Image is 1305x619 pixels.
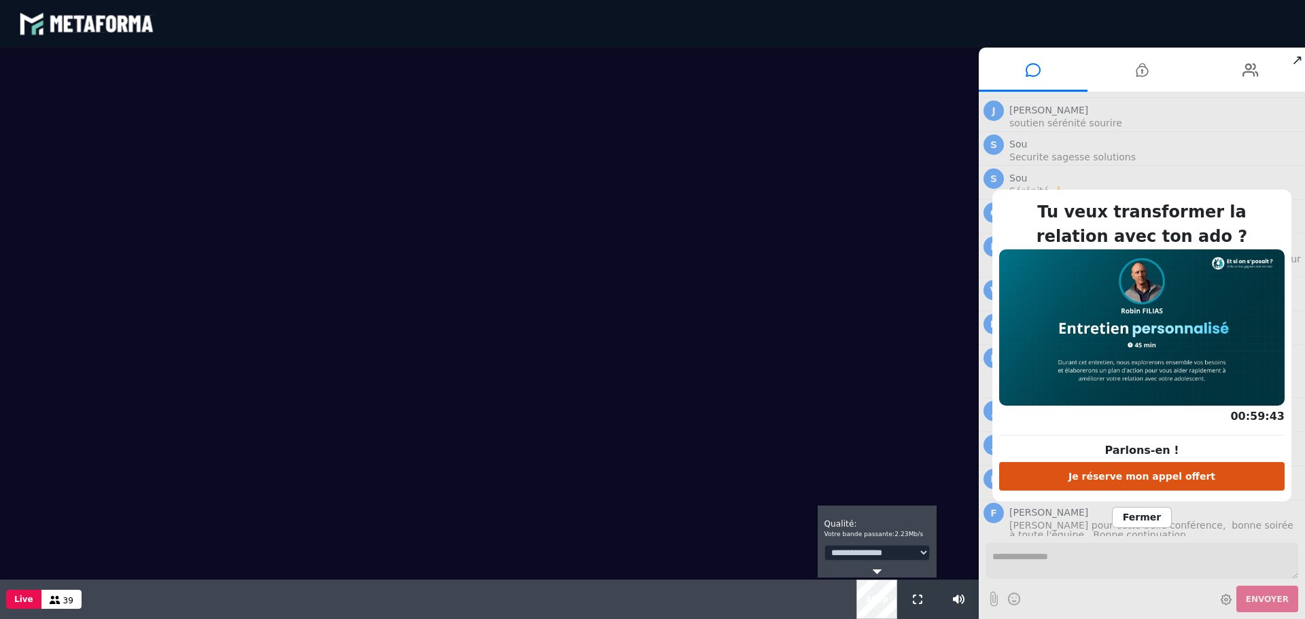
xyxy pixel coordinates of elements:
[6,590,41,609] button: Live
[999,249,1285,406] img: 1758038531972-o0Ap4NrQxVqGxJXMj58z1kqfcv6A6DSU.jpeg
[863,580,891,619] button: 360p
[1112,507,1172,528] span: Fermer
[824,531,924,537] span: Votre bande passante : 2.23 Mb/s
[865,595,888,604] span: 360 p
[999,442,1285,459] p: Parlons-en !
[999,200,1285,249] h2: Tu veux transformer la relation avec ton ado ?
[1289,48,1305,72] span: ↗
[824,512,930,540] div: Qualité :
[999,462,1285,491] button: Je réserve mon appel offert
[1230,410,1285,423] span: 00:59:43
[63,596,73,605] span: 39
